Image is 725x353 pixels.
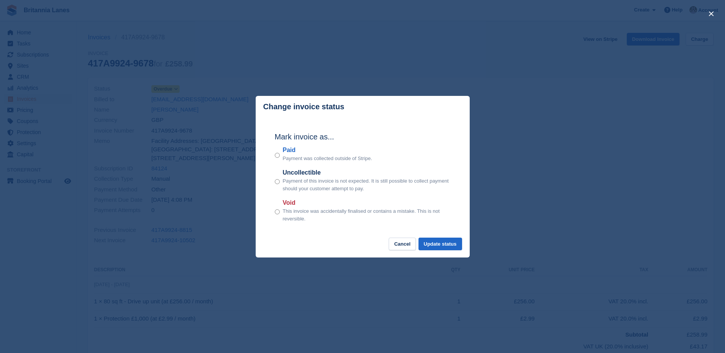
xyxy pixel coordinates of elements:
[283,155,372,162] p: Payment was collected outside of Stripe.
[283,198,451,207] label: Void
[283,168,451,177] label: Uncollectible
[389,238,416,250] button: Cancel
[283,207,451,222] p: This invoice was accidentally finalised or contains a mistake. This is not reversible.
[705,8,717,20] button: close
[275,131,451,142] h2: Mark invoice as...
[283,146,372,155] label: Paid
[283,177,451,192] p: Payment of this invoice is not expected. It is still possible to collect payment should your cust...
[418,238,462,250] button: Update status
[263,102,344,111] p: Change invoice status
